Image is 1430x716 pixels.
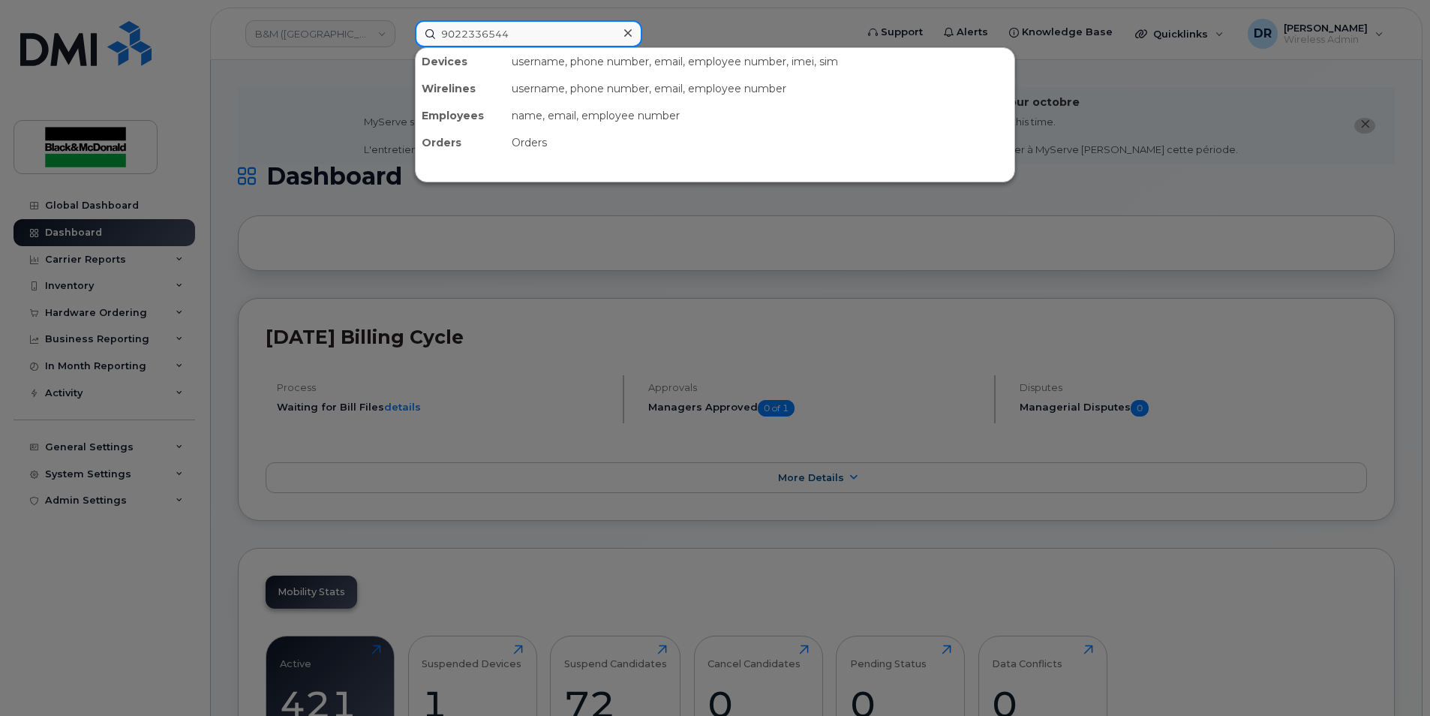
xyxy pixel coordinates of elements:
div: name, email, employee number [506,102,1014,129]
div: Wirelines [416,75,506,102]
div: Employees [416,102,506,129]
div: Orders [506,129,1014,156]
div: username, phone number, email, employee number, imei, sim [506,48,1014,75]
div: Devices [416,48,506,75]
div: Orders [416,129,506,156]
div: username, phone number, email, employee number [506,75,1014,102]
